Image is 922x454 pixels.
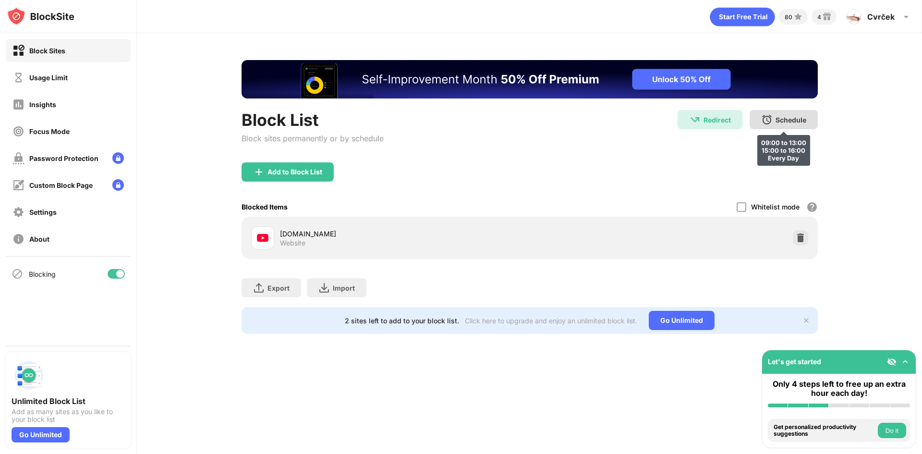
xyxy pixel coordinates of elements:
div: About [29,235,49,243]
img: omni-setup-toggle.svg [900,357,910,367]
div: Insights [29,100,56,109]
div: Custom Block Page [29,181,93,189]
div: Click here to upgrade and enjoy an unlimited block list. [465,317,637,325]
img: reward-small.svg [821,11,833,23]
div: Let's get started [768,357,821,366]
div: 80 [785,13,792,21]
img: push-block-list.svg [12,358,46,393]
div: Block Sites [29,47,65,55]
div: 09:00 to 13:00 [761,139,806,147]
div: [DOMAIN_NAME] [280,229,530,239]
div: Add as many sites as you like to your block list [12,408,125,423]
div: Go Unlimited [12,427,70,442]
img: password-protection-off.svg [12,152,24,164]
div: Get personalized productivity suggestions [774,424,875,438]
img: blocking-icon.svg [12,268,23,280]
div: Only 4 steps left to free up an extra hour each day! [768,380,910,398]
img: settings-off.svg [12,206,24,218]
div: Redirect [704,116,731,124]
img: favicons [257,232,268,244]
div: 2 sites left to add to your block list. [345,317,459,325]
img: eye-not-visible.svg [887,357,897,367]
div: Blocking [29,270,56,278]
div: Website [280,239,305,247]
img: points-small.svg [792,11,804,23]
img: block-on.svg [12,45,24,57]
div: Add to Block List [267,168,322,176]
div: Block sites permanently or by schedule [242,134,384,143]
div: 4 [817,13,821,21]
div: Schedule [776,116,806,124]
img: lock-menu.svg [112,179,124,191]
div: Unlimited Block List [12,396,125,406]
div: Password Protection [29,154,98,162]
div: Cvrček [867,12,895,22]
iframe: Banner [242,60,818,98]
div: 15:00 to 16:00 [761,147,806,154]
img: logo-blocksite.svg [7,7,74,26]
div: Blocked Items [242,203,288,211]
img: about-off.svg [12,233,24,245]
div: Block List [242,110,384,130]
div: animation [710,7,775,26]
div: Export [267,284,290,292]
div: Focus Mode [29,127,70,135]
img: focus-off.svg [12,125,24,137]
div: Whitelist mode [751,203,800,211]
div: Settings [29,208,57,216]
div: Go Unlimited [649,311,715,330]
img: x-button.svg [802,317,810,324]
img: insights-off.svg [12,98,24,110]
div: Import [333,284,355,292]
img: lock-menu.svg [112,152,124,164]
div: Every Day [761,154,806,162]
img: customize-block-page-off.svg [12,179,24,191]
button: Do it [878,423,906,438]
img: time-usage-off.svg [12,72,24,84]
img: ACg8ocJgzwqV2GlvlsbXqQtXJKWU_R5riO6yBq9xOo35ALRigpu2nOM=s96-c [846,9,861,25]
div: Usage Limit [29,74,68,82]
